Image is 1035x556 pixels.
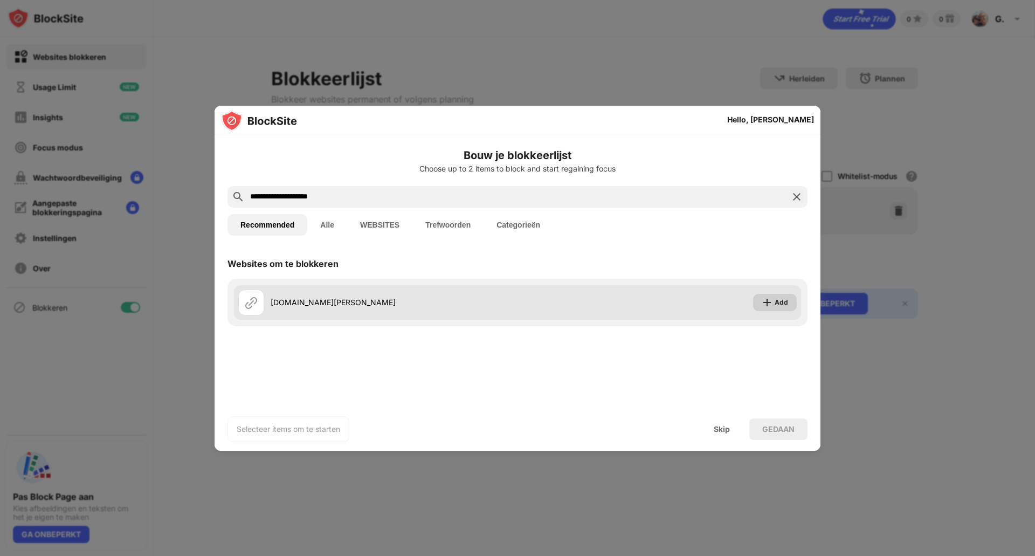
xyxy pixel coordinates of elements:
img: search.svg [232,190,245,203]
img: search-close [790,190,803,203]
div: Skip [714,425,730,434]
img: logo-blocksite.svg [221,110,297,132]
button: Categorieën [484,214,553,236]
button: Trefwoorden [412,214,484,236]
div: Websites om te blokkeren [227,258,339,269]
button: WEBSITES [347,214,412,236]
div: Add [775,297,788,308]
button: Alle [307,214,347,236]
div: Selecteer items om te starten [237,424,340,435]
h6: Bouw je blokkeerlijst [227,147,808,163]
div: [DOMAIN_NAME][PERSON_NAME] [271,297,517,308]
div: Choose up to 2 items to block and start regaining focus [227,164,808,173]
div: Hello, [PERSON_NAME] [727,115,814,124]
button: Recommended [227,214,307,236]
div: GEDAAN [762,425,795,434]
img: url.svg [245,296,258,309]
